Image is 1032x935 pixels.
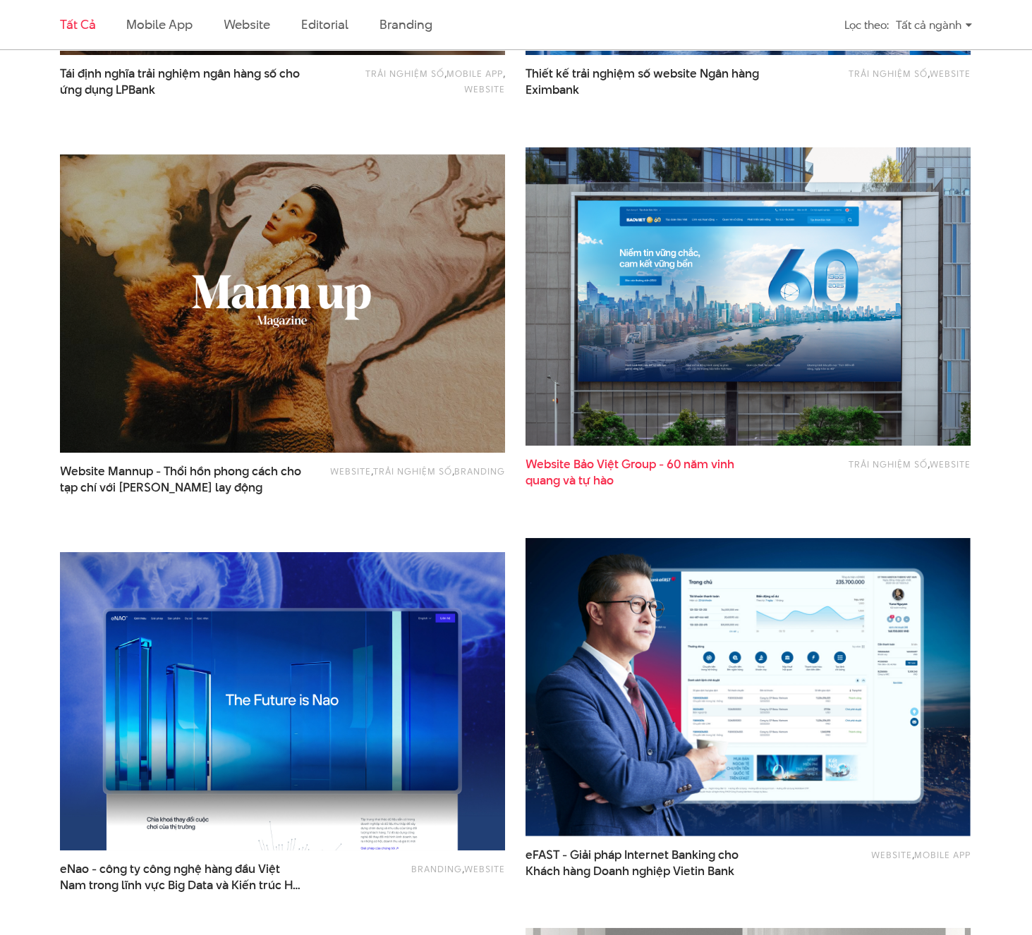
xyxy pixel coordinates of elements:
a: Trải nghiệm số [849,67,928,80]
a: Branding [380,16,432,33]
a: Website [930,458,971,470]
span: Website Mannup - Thổi hồn phong cách cho [60,463,305,496]
a: eNao - công ty công nghệ hàng đầu ViệtNam trong lĩnh vực Big Data và Kiến trúc Hệ thống [60,861,305,893]
div: , [327,861,505,886]
span: Nam trong lĩnh vực Big Data và Kiến trúc Hệ thống [60,877,305,893]
a: Website Bảo Việt Group - 60 năm vinhquang và tự hào [526,456,770,489]
a: Website Mannup - Thổi hồn phong cách chotạp chí với [PERSON_NAME] lay động [60,463,305,496]
span: quang và tự hào [526,472,614,489]
a: Website [224,16,270,33]
span: eNao - công ty công nghệ hàng đầu Việt [60,861,305,893]
span: Tái định nghĩa trải nghiệm ngân hàng số cho [60,66,305,98]
a: Website [464,82,505,95]
a: Branding [454,465,505,477]
a: Website [930,67,971,80]
a: Editorial [301,16,348,33]
span: ứng dụng LPBank [60,82,155,98]
img: website Mann up [60,154,505,453]
span: eFAST - Giải pháp Internet Banking cho [526,847,770,879]
div: , [793,456,971,482]
span: Khách hàng Doanh nghiệp Vietin Bank [526,863,734,879]
div: , [793,847,971,872]
a: Trải nghiệm số [373,465,452,477]
span: tạp chí với [PERSON_NAME] lay động [60,479,262,496]
span: Eximbank [526,82,579,98]
a: Trải nghiệm số [849,458,928,470]
div: , , [327,66,505,97]
img: Efast_internet_banking_Thiet_ke_Trai_nghiemThumbnail [526,538,971,836]
a: Trải nghiệm số [365,67,444,80]
a: Website [871,848,912,861]
div: Tất cả ngành [896,13,972,37]
div: Lọc theo: [844,13,889,37]
div: , , [327,463,505,489]
div: , [793,66,971,91]
span: Website Bảo Việt Group - 60 năm vinh [526,456,770,489]
img: eNao [60,552,505,850]
a: Mobile app [447,67,503,80]
a: Tái định nghĩa trải nghiệm ngân hàng số choứng dụng LPBank [60,66,305,98]
img: BaoViet 60 năm [526,147,971,446]
a: Branding [411,862,462,875]
a: Tất cả [60,16,95,33]
span: Thiết kế trải nghiệm số website Ngân hàng [526,66,770,98]
a: eFAST - Giải pháp Internet Banking choKhách hàng Doanh nghiệp Vietin Bank [526,847,770,879]
a: Thiết kế trải nghiệm số website Ngân hàngEximbank [526,66,770,98]
a: Mobile app [914,848,971,861]
a: Website [330,465,371,477]
a: Website [464,862,505,875]
a: Mobile app [126,16,192,33]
